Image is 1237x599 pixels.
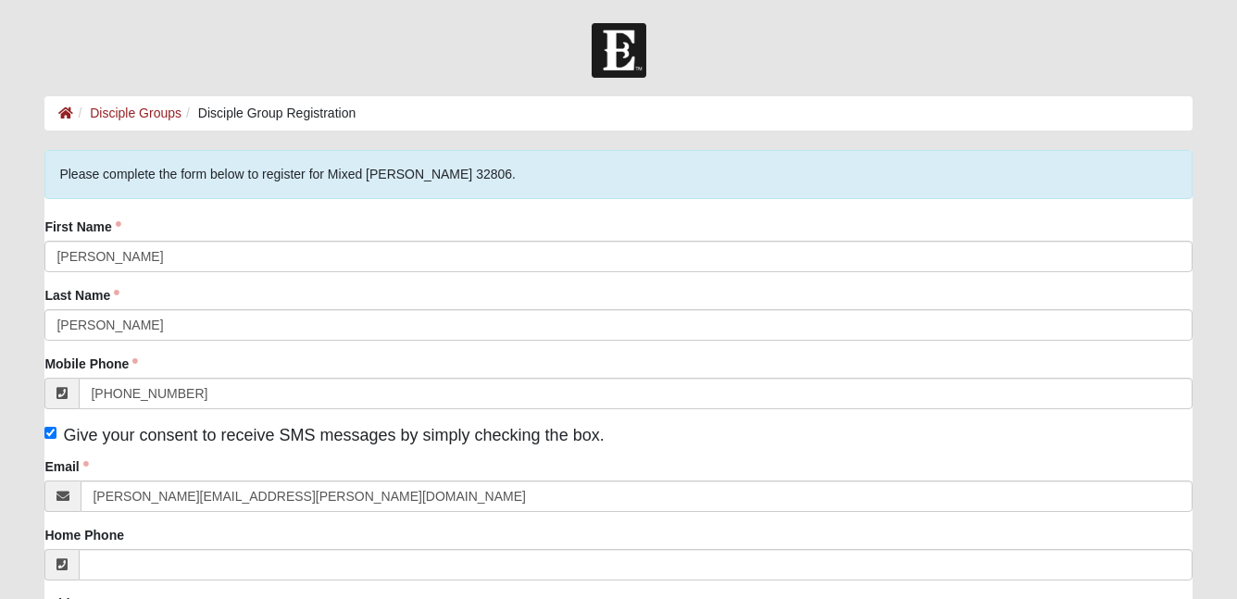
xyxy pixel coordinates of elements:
label: Mobile Phone [44,355,138,373]
label: Last Name [44,286,119,305]
li: Disciple Group Registration [181,104,356,123]
label: First Name [44,218,120,236]
div: Please complete the form below to register for Mixed [PERSON_NAME] 32806. [44,150,1192,199]
a: Disciple Groups [90,106,181,120]
span: Give your consent to receive SMS messages by simply checking the box. [63,426,604,444]
label: Home Phone [44,526,124,544]
label: Email [44,457,88,476]
img: Church of Eleven22 Logo [592,23,646,78]
input: Give your consent to receive SMS messages by simply checking the box. [44,427,56,439]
